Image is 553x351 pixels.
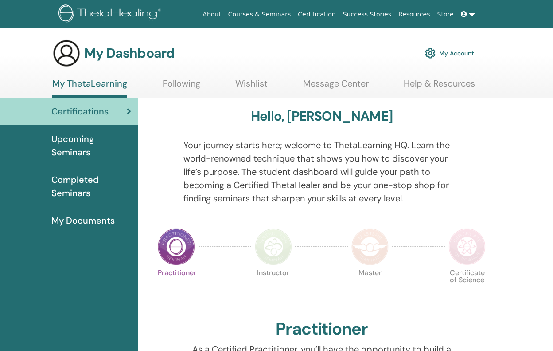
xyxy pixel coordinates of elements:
[448,269,486,307] p: Certificate of Science
[351,269,389,307] p: Master
[84,45,175,61] h3: My Dashboard
[158,269,195,307] p: Practitioner
[425,46,436,61] img: cog.svg
[276,319,368,339] h2: Practitioner
[52,39,81,67] img: generic-user-icon.jpg
[434,6,457,23] a: Store
[51,214,115,227] span: My Documents
[351,228,389,265] img: Master
[339,6,395,23] a: Success Stories
[183,138,460,205] p: Your journey starts here; welcome to ThetaLearning HQ. Learn the world-renowned technique that sh...
[448,228,486,265] img: Certificate of Science
[404,78,475,95] a: Help & Resources
[255,269,292,307] p: Instructor
[395,6,434,23] a: Resources
[51,173,131,200] span: Completed Seminars
[158,228,195,265] img: Practitioner
[52,78,127,98] a: My ThetaLearning
[51,132,131,159] span: Upcoming Seminars
[163,78,200,95] a: Following
[294,6,339,23] a: Certification
[51,105,109,118] span: Certifications
[199,6,224,23] a: About
[58,4,164,24] img: logo.png
[303,78,369,95] a: Message Center
[255,228,292,265] img: Instructor
[235,78,268,95] a: Wishlist
[425,43,474,63] a: My Account
[225,6,295,23] a: Courses & Seminars
[251,108,393,124] h3: Hello, [PERSON_NAME]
